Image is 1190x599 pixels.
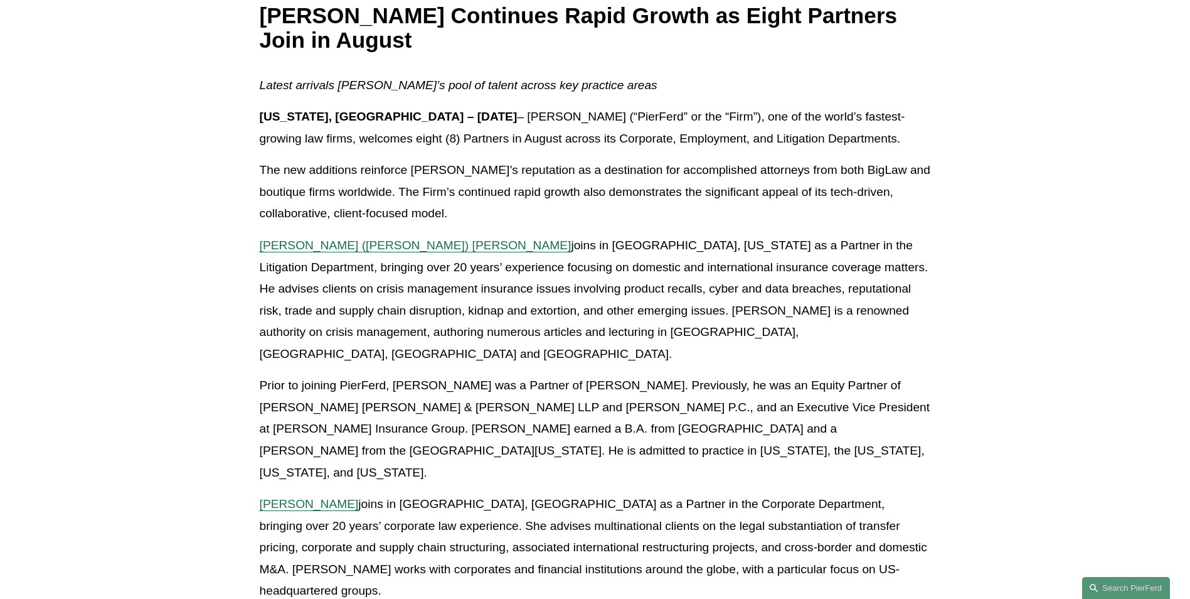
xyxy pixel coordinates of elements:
strong: [US_STATE], [GEOGRAPHIC_DATA] – [DATE] [260,110,518,123]
p: joins in [GEOGRAPHIC_DATA], [US_STATE] as a Partner in the Litigation Department, bringing over 2... [260,235,931,365]
p: Prior to joining PierFerd, [PERSON_NAME] was a Partner of [PERSON_NAME]. Previously, he was an Eq... [260,375,931,483]
a: [PERSON_NAME] [260,497,359,510]
a: Search this site [1082,577,1170,599]
em: Latest arrivals [PERSON_NAME]’s pool of talent across key practice areas [260,78,657,92]
p: – [PERSON_NAME] (“PierFerd” or the “Firm”), one of the world’s fastest-growing law firms, welcome... [260,106,931,149]
h1: [PERSON_NAME] Continues Rapid Growth as Eight Partners Join in August [260,4,931,52]
p: The new additions reinforce [PERSON_NAME]’s reputation as a destination for accomplished attorney... [260,159,931,225]
a: [PERSON_NAME] ([PERSON_NAME]) [PERSON_NAME] [260,239,571,252]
